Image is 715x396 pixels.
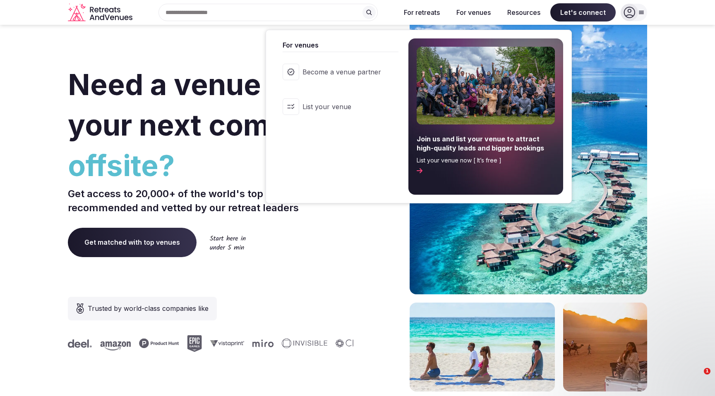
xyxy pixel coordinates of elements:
[274,55,398,88] a: Become a venue partner
[704,368,710,375] span: 1
[450,3,497,21] button: For venues
[408,38,563,195] a: Join us and list your venue to attract high-quality leads and bigger bookingsList your venue now ...
[410,303,555,391] img: yoga on tropical beach
[68,67,340,143] span: Need a venue for your next company
[501,3,547,21] button: Resources
[283,40,398,50] span: For venues
[397,3,446,21] button: For retreats
[417,156,555,165] span: List your venue now [ It’s free ]
[417,134,555,153] span: Join us and list your venue to attract high-quality leads and bigger bookings
[68,146,354,186] span: offsite?
[210,235,246,250] img: Start here in under 5 min
[274,90,398,123] a: List your venue
[345,339,369,348] svg: Deel company logo
[68,3,134,22] a: Visit the homepage
[302,102,381,111] span: List your venue
[550,3,616,21] span: Let's connect
[302,67,381,76] span: Become a venue partner
[158,335,173,352] svg: Epic Games company logo
[223,339,245,347] svg: Miro company logo
[253,339,298,348] svg: Invisible company logo
[68,187,354,215] p: Get access to 20,000+ of the world's top retreat venues recommended and vetted by our retreat lea...
[417,47,555,124] img: For venues
[687,368,707,388] iframe: Intercom live chat
[68,228,197,257] a: Get matched with top venues
[88,303,209,313] span: Trusted by world-class companies like
[181,340,215,347] svg: Vistaprint company logo
[68,3,134,22] svg: Retreats and Venues company logo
